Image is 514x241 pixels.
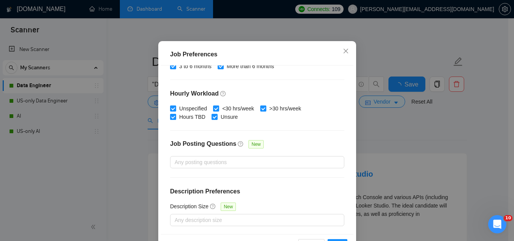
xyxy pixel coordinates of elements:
[343,48,349,54] span: close
[210,203,216,209] span: question-circle
[170,89,344,98] h4: Hourly Workload
[219,104,257,113] span: <30 hrs/week
[238,141,244,147] span: question-circle
[170,139,236,148] h4: Job Posting Questions
[176,104,210,113] span: Unspecified
[248,140,264,148] span: New
[170,187,344,196] h4: Description Preferences
[336,41,356,62] button: Close
[217,113,240,121] span: Unsure
[176,113,208,121] span: Hours TBD
[504,215,512,221] span: 10
[266,104,304,113] span: >30 hrs/week
[170,50,344,59] div: Job Preferences
[170,202,208,211] h5: Description Size
[220,91,226,97] span: question-circle
[221,203,236,211] span: New
[223,62,277,70] span: More than 6 months
[488,215,506,233] iframe: Intercom live chat
[176,62,215,70] span: 3 to 6 months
